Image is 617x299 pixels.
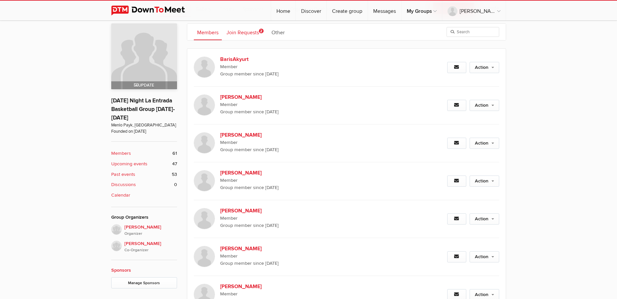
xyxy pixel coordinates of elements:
span: [PERSON_NAME] [124,224,177,237]
span: 53 [172,171,177,178]
a: Past events 53 [111,171,177,178]
b: Calendar [111,192,130,199]
span: Update [134,83,154,88]
a: Discover [296,1,326,20]
a: [PERSON_NAME] Member Group member since [DATE] [194,162,408,200]
a: Action [470,213,499,225]
span: Group member since [DATE] [220,260,408,267]
span: 0 [174,181,177,188]
span: Group member since [DATE] [220,146,408,153]
b: [PERSON_NAME] [220,131,333,139]
b: Discussions [111,181,136,188]
a: [PERSON_NAME]Organizer [111,224,177,237]
a: [DATE] Night La Entrada Basketball Group [DATE]-[DATE] [111,97,175,121]
span: Member [220,253,408,260]
a: Calendar [111,192,177,199]
span: Menlo Payk, [GEOGRAPHIC_DATA] [111,122,177,128]
b: Members [111,150,131,157]
a: Other [268,24,288,40]
b: Upcoming events [111,160,147,168]
input: Search [447,27,499,37]
b: [PERSON_NAME] [220,169,333,177]
img: Mychal Augustine [194,132,215,153]
a: Update [111,23,177,89]
img: Karolis Balciunas [194,208,215,229]
a: Upcoming events 47 [111,160,177,168]
a: [PERSON_NAME] Member Group member since [DATE] [194,200,408,238]
b: [PERSON_NAME] [220,283,333,290]
span: Member [220,215,408,222]
img: Thursday Night La Entrada Basketball Group 2025-2026 [111,23,177,89]
i: Co-Organizer [124,247,177,253]
a: Join Requests2 [223,24,267,40]
span: Group member since [DATE] [220,184,408,191]
span: Group member since [DATE] [220,70,408,78]
span: Member [220,101,408,108]
i: Organizer [124,231,177,237]
a: My Groups [401,1,442,20]
a: BarisAkyurt Member Group member since [DATE] [194,49,408,86]
img: BarisAkyurt [194,57,215,78]
a: [PERSON_NAME] [442,1,506,20]
span: Member [220,63,408,70]
img: DownToMeet [111,6,195,15]
b: BarisAkyurt [220,55,333,63]
a: Action [470,100,499,111]
a: Action [470,176,499,187]
a: Action [470,62,499,73]
span: 2 [259,29,264,33]
span: Member [220,139,408,146]
a: [PERSON_NAME] Member Group member since [DATE] [194,238,408,276]
img: Flavio [194,246,215,267]
b: Past events [111,171,135,178]
span: [PERSON_NAME] [124,240,177,253]
a: [PERSON_NAME] Member Group member since [DATE] [194,86,408,124]
a: Home [271,1,296,20]
b: [PERSON_NAME] [220,207,333,215]
span: Member [220,290,408,298]
a: Discussions 0 [111,181,177,188]
img: Nuno Goncalves [194,95,215,116]
span: Founded on [DATE] [111,128,177,135]
a: Sponsors [111,267,131,273]
img: Andrew Johnston [194,170,215,191]
span: Member [220,177,408,184]
a: Messages [368,1,401,20]
span: 47 [172,160,177,168]
img: H Lee hoops [111,224,122,235]
b: [PERSON_NAME] [220,93,333,101]
a: [PERSON_NAME] Member Group member since [DATE] [194,124,408,162]
span: Group member since [DATE] [220,108,408,116]
div: Group Organizers [111,214,177,221]
a: Create group [327,1,368,20]
a: Action [470,138,499,149]
a: [PERSON_NAME]Co-Organizer [111,237,177,253]
a: Members [194,24,222,40]
img: Derek [111,241,122,251]
a: Members 61 [111,150,177,157]
span: Group member since [DATE] [220,222,408,229]
span: 61 [172,150,177,157]
a: Manage Sponsors [111,277,177,288]
b: [PERSON_NAME] [220,245,333,253]
a: Action [470,251,499,262]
